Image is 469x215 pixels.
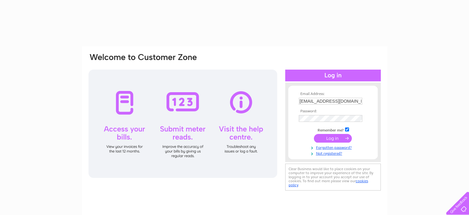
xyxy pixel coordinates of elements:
th: Email Address: [297,92,369,96]
a: cookies policy [289,179,368,187]
td: Remember me? [297,127,369,133]
th: Password: [297,109,369,114]
a: Not registered? [299,150,369,156]
div: Clear Business would like to place cookies on your computer to improve your experience of the sit... [285,164,381,191]
input: Submit [314,134,352,143]
a: Forgotten password? [299,144,369,150]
